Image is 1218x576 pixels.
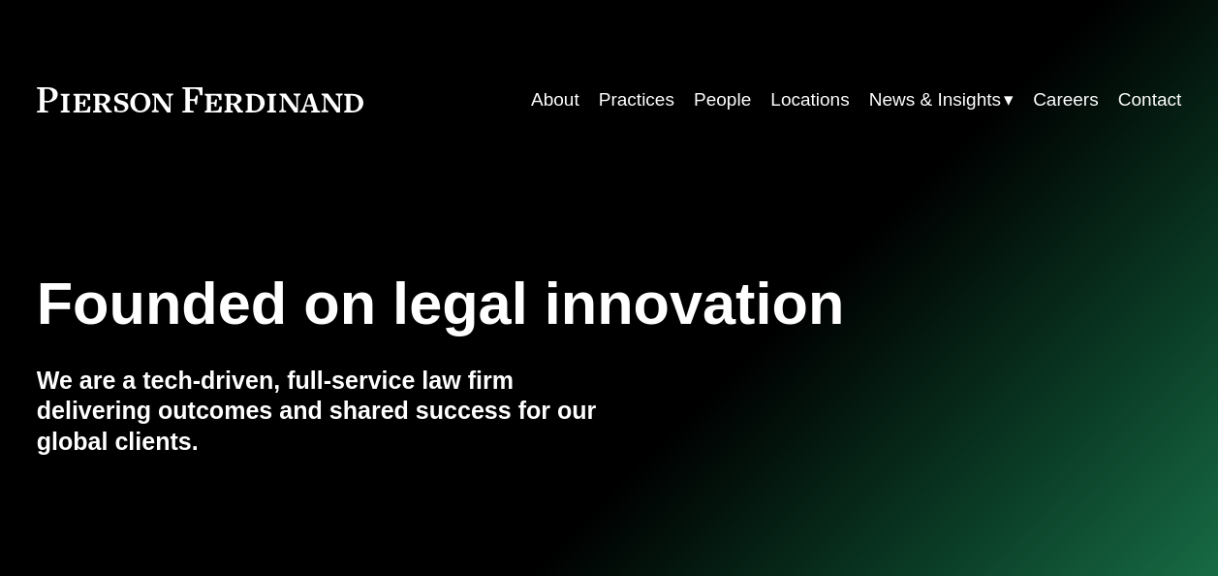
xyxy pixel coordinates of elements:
a: Locations [770,81,849,118]
h4: We are a tech-driven, full-service law firm delivering outcomes and shared success for our global... [37,366,609,458]
a: People [694,81,751,118]
a: Practices [599,81,674,118]
a: Careers [1033,81,1099,118]
h1: Founded on legal innovation [37,270,991,337]
span: News & Insights [869,83,1001,116]
a: About [531,81,579,118]
a: Contact [1118,81,1181,118]
a: folder dropdown [869,81,1014,118]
